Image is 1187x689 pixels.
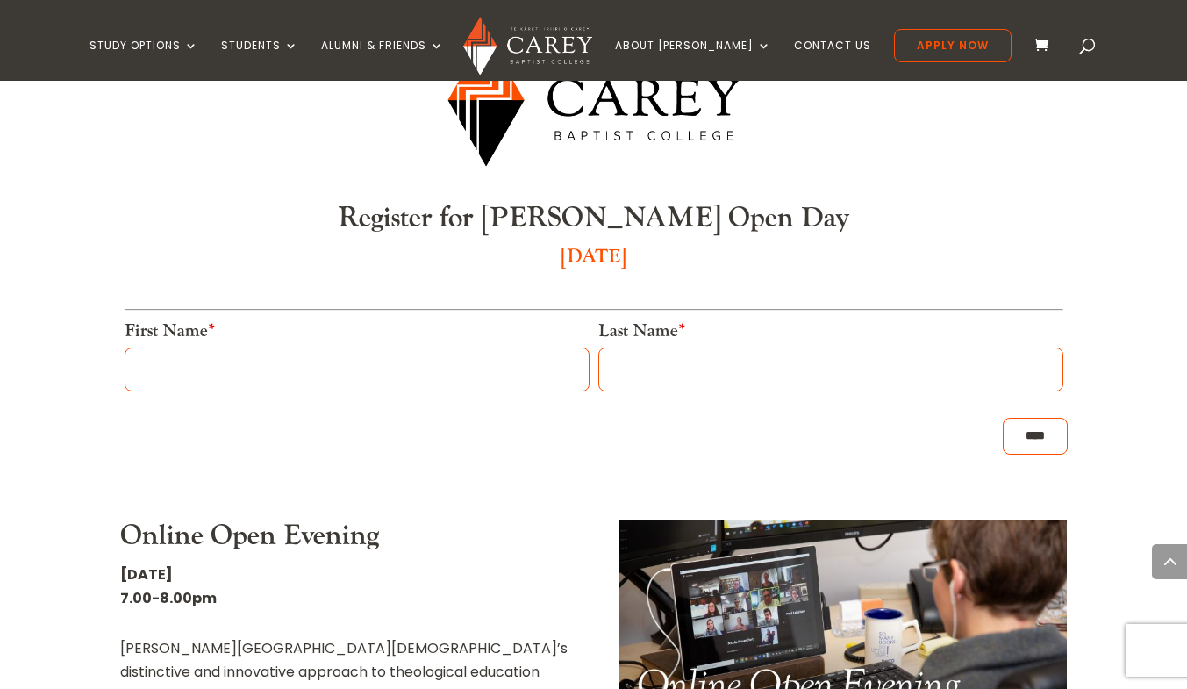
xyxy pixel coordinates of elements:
a: Apply Now [894,29,1012,62]
a: Study Options [89,39,198,81]
strong: [DATE] 7.00-8.00pm [120,564,217,608]
a: Students [221,39,298,81]
h3: Online Open Evening [120,520,568,562]
b: Register for [PERSON_NAME] Open Day [338,200,850,236]
label: First Name [125,319,215,342]
a: Contact Us [794,39,871,81]
a: About [PERSON_NAME] [615,39,771,81]
img: CareyBaptist_LAND_orange_black_optimised.jpg [418,5,769,195]
img: Carey Baptist College [463,17,592,75]
a: Alumni & Friends [321,39,444,81]
b: [DATE] [561,244,626,269]
label: Last Name [598,319,685,342]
